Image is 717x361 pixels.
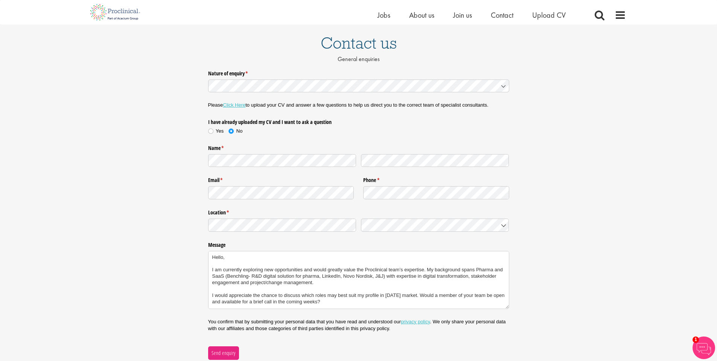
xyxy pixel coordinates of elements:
a: Upload CV [532,10,566,20]
span: No [236,128,243,134]
label: Email [208,174,354,184]
label: Message [208,239,509,249]
label: Phone [363,174,509,184]
button: Send enquiry [208,346,239,360]
a: privacy policy [401,319,430,324]
input: Last [361,154,509,167]
input: Country [361,219,509,232]
a: Contact [491,10,513,20]
img: Chatbot [693,337,715,359]
p: Please to upload your CV and answer a few questions to help us direct you to the correct team of ... [208,102,509,109]
span: 1 [693,337,699,343]
label: Nature of enquiry [208,67,509,77]
input: State / Province / Region [208,219,356,232]
span: Yes [216,128,224,134]
legend: Name [208,142,509,151]
a: Click Here [223,102,245,108]
p: You confirm that by submitting your personal data that you have read and understood our . We only... [208,318,509,332]
legend: I have already uploaded my CV and I want to ask a question [208,116,354,125]
a: Join us [453,10,472,20]
a: Jobs [378,10,390,20]
a: About us [409,10,434,20]
span: Send enquiry [211,349,236,357]
legend: Location [208,207,509,216]
input: First [208,154,356,167]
